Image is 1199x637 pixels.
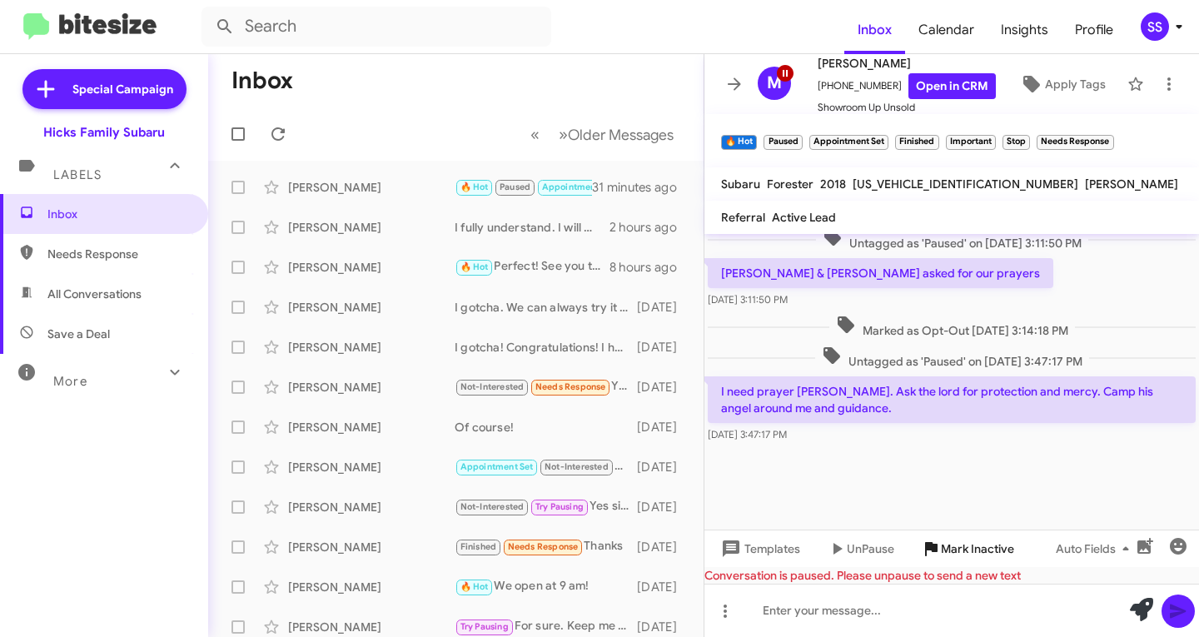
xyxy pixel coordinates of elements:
[1141,12,1169,41] div: SS
[460,501,525,512] span: Not-Interested
[288,299,455,316] div: [PERSON_NAME]
[844,6,905,54] a: Inbox
[708,428,787,440] span: [DATE] 3:47:17 PM
[460,581,489,592] span: 🔥 Hot
[455,299,637,316] div: I gotcha. We can always try it but most likely we would need a little better.
[820,177,846,192] span: 2018
[288,579,455,595] div: [PERSON_NAME]
[288,499,455,515] div: [PERSON_NAME]
[455,257,609,276] div: Perfect! See you then!
[568,126,674,144] span: Older Messages
[1127,12,1181,41] button: SS
[637,339,690,356] div: [DATE]
[1037,135,1113,150] small: Needs Response
[460,541,497,552] span: Finished
[549,117,684,152] button: Next
[721,177,760,192] span: Subaru
[455,537,637,556] div: Thanks
[708,376,1196,423] p: I need prayer [PERSON_NAME]. Ask the lord for protection and mercy. Camp his angel around me and ...
[47,206,189,222] span: Inbox
[521,117,684,152] nav: Page navigation example
[637,499,690,515] div: [DATE]
[818,53,996,73] span: [PERSON_NAME]
[455,219,609,236] div: I fully understand. I will make sure to keep an eye out for one with Electric seats for you! If i...
[708,293,788,306] span: [DATE] 3:11:50 PM
[53,374,87,389] span: More
[637,539,690,555] div: [DATE]
[535,501,584,512] span: Try Pausing
[941,534,1014,564] span: Mark Inactive
[47,326,110,342] span: Save a Deal
[288,379,455,396] div: [PERSON_NAME]
[288,419,455,435] div: [PERSON_NAME]
[288,339,455,356] div: [PERSON_NAME]
[500,182,530,192] span: Paused
[637,379,690,396] div: [DATE]
[288,219,455,236] div: [PERSON_NAME]
[455,419,637,435] div: Of course!
[455,177,592,197] div: I need prayer [PERSON_NAME]. Ask the lord for protection and mercy. Camp his angel around me and ...
[895,135,938,150] small: Finished
[818,73,996,99] span: [PHONE_NUMBER]
[772,210,836,225] span: Active Lead
[829,315,1075,339] span: Marked as Opt-Out [DATE] 3:14:18 PM
[72,81,173,97] span: Special Campaign
[455,497,637,516] div: Yes sir. Have you already purchased the other one? Or are you still interested in coming in to ch...
[721,210,765,225] span: Referral
[1042,534,1149,564] button: Auto Fields
[288,259,455,276] div: [PERSON_NAME]
[818,99,996,116] span: Showroom Up Unsold
[1002,135,1030,150] small: Stop
[231,67,293,94] h1: Inbox
[1085,177,1178,192] span: [PERSON_NAME]
[530,124,540,145] span: «
[455,617,637,636] div: For sure. Keep me updated when the best time works for you!
[637,619,690,635] div: [DATE]
[592,179,690,196] div: 31 minutes ago
[460,182,489,192] span: 🔥 Hot
[460,261,489,272] span: 🔥 Hot
[718,534,800,564] span: Templates
[455,577,637,596] div: We open at 9 am!
[988,6,1062,54] a: Insights
[908,534,1027,564] button: Mark Inactive
[201,7,551,47] input: Search
[460,381,525,392] span: Not-Interested
[704,534,813,564] button: Templates
[1045,69,1106,99] span: Apply Tags
[809,135,888,150] small: Appointment Set
[288,539,455,555] div: [PERSON_NAME]
[22,69,187,109] a: Special Campaign
[288,179,455,196] div: [PERSON_NAME]
[908,73,996,99] a: Open in CRM
[946,135,996,150] small: Important
[288,459,455,475] div: [PERSON_NAME]
[520,117,550,152] button: Previous
[609,259,690,276] div: 8 hours ago
[43,124,165,141] div: Hicks Family Subaru
[847,534,894,564] span: UnPause
[721,135,757,150] small: 🔥 Hot
[508,541,579,552] span: Needs Response
[764,135,802,150] small: Paused
[815,346,1089,370] span: Untagged as 'Paused' on [DATE] 3:47:17 PM
[460,461,534,472] span: Appointment Set
[816,227,1088,251] span: Untagged as 'Paused' on [DATE] 3:11:50 PM
[288,619,455,635] div: [PERSON_NAME]
[1005,69,1119,99] button: Apply Tags
[559,124,568,145] span: »
[704,567,1199,584] div: Conversation is paused. Please unpause to send a new text
[53,167,102,182] span: Labels
[905,6,988,54] a: Calendar
[767,70,782,97] span: M
[545,461,609,472] span: Not-Interested
[1056,534,1136,564] span: Auto Fields
[637,579,690,595] div: [DATE]
[637,459,690,475] div: [DATE]
[1062,6,1127,54] a: Profile
[853,177,1078,192] span: [US_VEHICLE_IDENTIFICATION_NUMBER]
